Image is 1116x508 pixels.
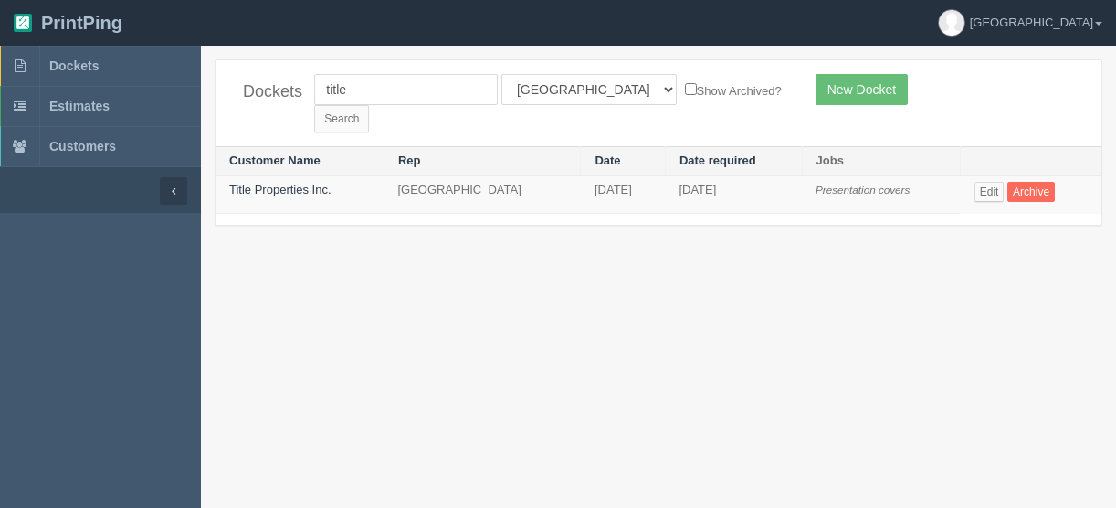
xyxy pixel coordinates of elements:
a: Date required [679,153,756,167]
a: Date [595,153,620,167]
td: [DATE] [581,175,665,214]
span: Dockets [49,58,99,73]
h4: Dockets [243,83,287,101]
td: [GEOGRAPHIC_DATA] [384,175,580,214]
a: Title Properties Inc. [229,183,332,196]
a: Rep [398,153,421,167]
a: New Docket [816,74,908,105]
a: Archive [1007,182,1055,202]
th: Jobs [802,147,961,176]
input: Show Archived? [685,83,697,95]
td: [DATE] [665,175,802,214]
span: Customers [49,139,116,153]
input: Customer Name [314,74,498,105]
a: Edit [974,182,1005,202]
a: Customer Name [229,153,321,167]
span: Estimates [49,99,110,113]
img: avatar_default-7531ab5dedf162e01f1e0bb0964e6a185e93c5c22dfe317fb01d7f8cd2b1632c.jpg [939,10,964,36]
input: Search [314,105,369,132]
label: Show Archived? [685,79,782,101]
i: Presentation covers [816,184,910,196]
img: logo-3e63b451c926e2ac314895c53de4908e5d424f24456219fb08d385ab2e579770.png [14,14,32,32]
